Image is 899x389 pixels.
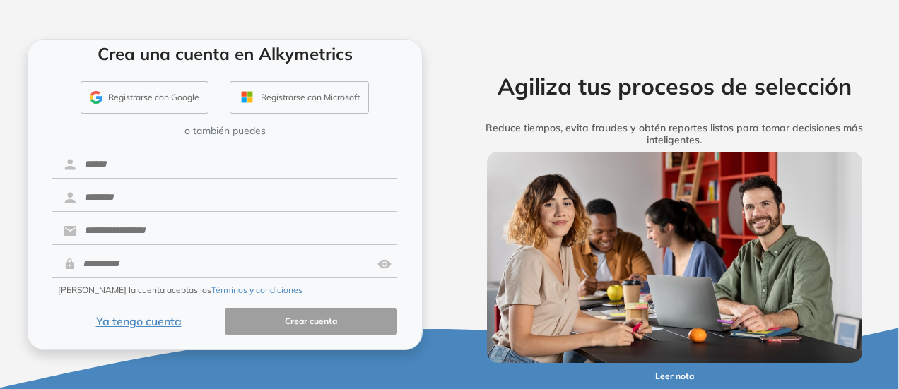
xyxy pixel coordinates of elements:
h2: Agiliza tus procesos de selección [466,73,883,100]
img: OUTLOOK_ICON [239,89,255,105]
div: Widget de chat [645,225,899,389]
button: Registrarse con Microsoft [230,81,369,114]
button: Ya tengo cuenta [52,308,225,335]
h4: Crea una cuenta en Alkymetrics [46,44,404,64]
span: [PERSON_NAME] la cuenta aceptas los [58,284,302,297]
img: asd [377,251,392,277]
button: Términos y condiciones [211,284,302,297]
button: Registrarse con Google [81,81,208,114]
iframe: Chat Widget [645,225,899,389]
h5: Reduce tiempos, evita fraudes y obtén reportes listos para tomar decisiones más inteligentes. [466,122,883,146]
img: GMAIL_ICON [90,91,102,104]
button: Crear cuenta [225,308,397,335]
span: o también puedes [184,124,266,138]
img: img-more-info [487,152,862,363]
